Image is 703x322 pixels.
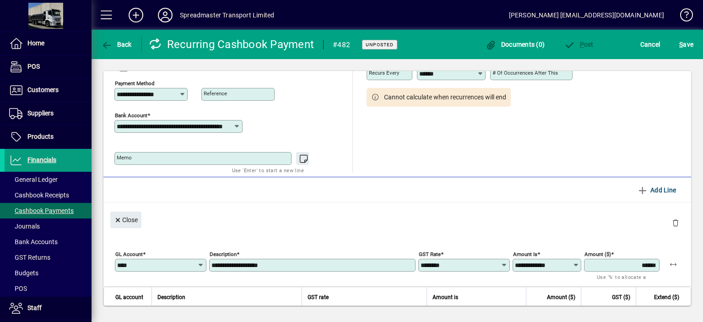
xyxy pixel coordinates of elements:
app-page-header-button: Delete [665,218,687,227]
span: Products [27,133,54,140]
span: Amount ($) [547,292,575,302]
span: POS [9,285,27,292]
button: Post [562,36,596,53]
span: Add Line [637,183,676,197]
div: Spreadmaster Transport Limited [180,8,274,22]
span: ost [564,41,594,48]
span: Close [114,213,138,228]
span: Budgets [9,269,38,277]
span: GST rate [308,292,329,302]
span: S [679,41,683,48]
a: Journals [5,218,92,234]
mat-label: Bank Account [115,112,147,119]
button: Add [121,7,151,23]
span: Customers [27,86,59,93]
mat-label: Recurs every [369,70,399,76]
a: POS [5,55,92,78]
a: Knowledge Base [673,2,692,32]
a: POS [5,281,92,296]
a: Cashbook Receipts [5,187,92,203]
button: Save [677,36,696,53]
span: Cannot calculate when recurrences will end [384,93,506,102]
mat-label: Memo [117,154,132,161]
a: Suppliers [5,102,92,125]
span: Documents (0) [485,41,545,48]
button: Cancel [638,36,663,53]
span: Bank Accounts [9,238,58,246]
span: Home [27,39,44,47]
button: Profile [151,7,180,23]
span: GL account [115,292,143,302]
div: Recurring Cashbook Payment [149,37,314,52]
mat-hint: Use 'Enter' to start a new line [232,165,304,175]
mat-hint: Use '%' to allocate a percentage [597,272,652,291]
a: Home [5,32,92,55]
button: Close [110,212,141,228]
a: Budgets [5,265,92,281]
span: GST ($) [612,292,630,302]
a: General Ledger [5,172,92,187]
app-page-header-button: Close [108,215,144,224]
span: Cashbook Payments [9,207,74,214]
div: [PERSON_NAME] [EMAIL_ADDRESS][DOMAIN_NAME] [509,8,664,22]
span: Amount is [433,292,458,302]
mat-label: Description [210,251,237,257]
span: Unposted [366,42,394,48]
span: Back [101,41,132,48]
span: ave [679,37,693,52]
span: General Ledger [9,176,58,183]
mat-label: Amount ($) [584,251,611,257]
span: POS [27,63,40,70]
button: Apply remaining balance [662,253,684,275]
div: #482 [333,38,350,52]
a: Staff [5,297,92,320]
a: Cashbook Payments [5,203,92,218]
a: GST Returns [5,250,92,265]
span: Staff [27,304,42,311]
app-page-header-button: Back [92,36,142,53]
span: Extend ($) [654,292,679,302]
button: Delete [665,212,687,234]
mat-label: Amount is [513,251,537,257]
a: Products [5,126,92,148]
mat-label: Reference [204,90,227,97]
span: GST Returns [9,254,50,261]
a: Bank Accounts [5,234,92,250]
span: Cancel [640,37,660,52]
span: P [580,41,584,48]
button: Back [99,36,134,53]
span: Journals [9,223,40,230]
span: Financials [27,156,56,164]
mat-label: # of occurrences after this [492,70,558,76]
span: Cashbook Receipts [9,191,69,199]
mat-label: Payment method [115,80,155,87]
span: Description [157,292,185,302]
mat-label: GST rate [419,251,441,257]
span: Suppliers [27,109,54,117]
button: Add Line [633,182,680,198]
button: Documents (0) [483,36,547,53]
a: Customers [5,79,92,102]
mat-label: GL Account [115,251,143,257]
